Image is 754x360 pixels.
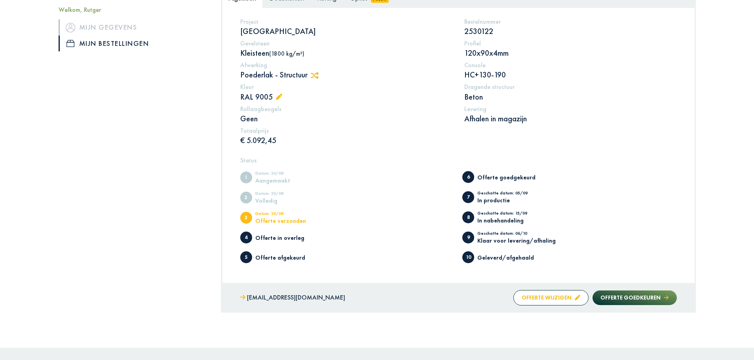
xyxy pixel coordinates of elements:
div: Volledig [255,198,321,204]
h5: Gevelsteen [240,40,453,47]
img: icon [66,23,75,32]
span: Volledig [240,192,252,204]
h5: Status: [240,156,677,164]
button: Offerte wijzigen [513,290,589,305]
div: Datum: 20/08 [255,211,321,218]
a: [EMAIL_ADDRESS][DOMAIN_NAME] [240,292,345,303]
p: HC+130-190 [464,70,677,80]
h5: Welkom, Rutger [59,6,209,13]
div: Klaar voor levering/afhaling [477,237,556,243]
div: Aangemaakt [255,177,321,183]
img: icon [66,40,74,47]
h5: Bestelnummer [464,18,677,25]
button: Offerte goedkeuren [593,290,676,305]
h5: Kleur [240,83,453,90]
div: Offerte in overleg [255,235,321,241]
div: Geschatte datum: 15/09 [477,211,543,217]
div: Datum: 20/08 [255,191,321,198]
h5: Totaalprijs [240,127,453,134]
div: Geschatte datum: 06/10 [477,231,556,237]
span: Offerte goedgekeurd [462,171,474,183]
h5: Profiel [464,40,677,47]
div: Offerte goedgekeurd [477,174,543,180]
div: Datum: 20/08 [255,171,321,177]
a: iconMijn bestellingen [59,36,209,51]
p: 120x90x4mm [464,48,677,58]
span: In nabehandeling [462,211,474,223]
div: Geschatte datum: 05/09 [477,191,543,197]
a: iconMijn gegevens [59,19,209,35]
span: Geleverd/afgehaald [462,251,474,263]
p: Afhalen in magazijn [464,113,677,124]
div: Offerte afgekeurd [255,254,321,260]
p: RAL 9005 [240,92,453,102]
h5: Console [464,61,677,69]
p: € 5.092,45 [240,135,453,145]
span: In productie [462,191,474,203]
h5: Project [240,18,453,25]
p: [GEOGRAPHIC_DATA] [240,26,453,36]
p: Beton [464,92,677,102]
div: Offerte verzonden [255,218,321,224]
span: Offerte verzonden [240,212,252,224]
div: In productie [477,197,543,203]
h5: Rollaagbeugels [240,105,453,113]
div: In nabehandeling [477,217,543,223]
h5: Afwerking [240,61,453,69]
span: Offerte afgekeurd [240,251,252,263]
span: Klaar voor levering/afhaling [462,232,474,243]
h5: Dragende structuur [464,83,677,90]
p: 2530122 [464,26,677,36]
div: Geleverd/afgehaald [477,254,543,260]
p: Kleisteen [240,48,453,58]
p: Geen [240,113,453,124]
span: (1800 kg/m³) [269,50,304,57]
span: Offerte in overleg [240,232,252,243]
p: Poederlak - Structuur [240,70,453,80]
h5: Levering [464,105,677,113]
span: Aangemaakt [240,172,252,183]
